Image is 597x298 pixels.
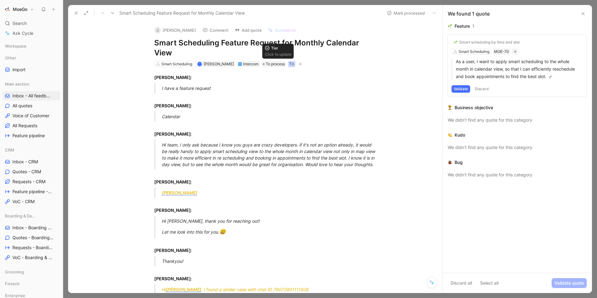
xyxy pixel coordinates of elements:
a: Quotes - CRM [2,167,60,176]
span: All quotes [12,103,32,109]
span: Inbox - CRM [12,159,38,165]
div: 1 [472,22,474,30]
span: Workspace [5,43,26,49]
span: Smart Scheduling Feature Request for Monthly Calendar View [119,9,245,17]
span: Quotes - Boarding & daycare [12,235,53,241]
button: View actions [53,189,59,195]
strong: [PERSON_NAME] [154,276,191,281]
button: View actions [52,93,58,99]
a: import [2,65,60,74]
a: All quotes [2,101,60,110]
span: Grooming [5,269,24,275]
button: View actions [52,159,58,165]
p: As a user, I want to apply smart scheduling to the whole month in calendar view, so that I can ef... [456,58,583,80]
div: Bug [455,159,463,166]
a: All Requests [2,121,60,130]
div: We didn’t find any quote for this category [448,116,587,124]
span: Fintech [5,281,20,287]
button: View actions [53,235,60,241]
div: Calendar [162,113,377,120]
button: View actions [52,133,58,139]
a: [PERSON_NAME] [166,287,201,292]
span: Other [5,55,16,61]
div: J [155,27,161,33]
div: Y [198,63,201,66]
span: Search [12,20,27,27]
button: View actions [52,179,58,185]
div: Fintech [2,279,60,288]
div: Grooming [2,267,60,278]
span: Quotes - CRM [12,169,41,175]
button: View actions [52,67,58,73]
a: Feature pipeline [2,131,60,140]
img: 👏 [448,133,452,137]
div: Main sectionInbox - All feedbacksAll quotesVoice of CustomerAll RequestsFeature pipeline [2,79,60,140]
button: MoeGoMoeGo [2,5,35,14]
img: 🏆 [448,105,452,110]
div: Smart scheduling by time and slot [459,40,520,45]
button: 🌱Smart scheduling by time and slot [451,39,522,46]
button: View actions [53,225,59,231]
a: Feature pipeline - CRM [2,187,60,196]
span: Summarize [275,27,296,33]
span: VoC - Boarding & daycare [12,254,53,261]
div: Main section [2,79,60,89]
strong: [PERSON_NAME] [154,207,191,213]
a: VoC - CRM [2,197,60,206]
button: Comment [200,26,231,35]
div: CRM [2,145,60,155]
span: Requests - CRM [12,179,45,185]
strong: [PERSON_NAME] [154,248,191,253]
div: Feature [455,22,470,30]
button: Select all [477,278,501,288]
div: Boarding & DaycareInbox - Boarding & daycareQuotes - Boarding & daycareRequests - Boarding & dayc... [2,211,60,262]
div: Smart Scheduling [161,61,192,67]
div: To process [261,61,286,67]
div: : [154,74,369,81]
a: [PERSON_NAME] [162,190,197,195]
div: I have a feature request [162,85,377,91]
button: View actions [52,103,58,109]
div: : [154,200,369,213]
span: [PERSON_NAME] [204,62,234,66]
a: Inbox - CRM [2,157,60,166]
span: Main section [5,81,30,87]
div: Thankyou! [162,258,377,264]
div: : [154,240,369,254]
img: 🌱 [454,40,457,44]
button: J[PERSON_NAME] [152,26,199,35]
div: CRMInbox - CRMQuotes - CRMRequests - CRMFeature pipeline - CRMVoC - CRM [2,145,60,206]
a: Quotes - Boarding & daycare [2,233,60,242]
a: Requests - CRM [2,177,60,186]
button: Summarize [265,26,299,35]
span: CRM [5,147,14,153]
a: Ask Cycle [2,29,60,38]
span: Voice of Customer [12,113,49,119]
a: Inbox - Boarding & daycare [2,223,60,232]
div: T0 [289,61,294,67]
span: Boarding & Daycare [5,213,36,219]
div: Hi [PERSON_NAME], thank you for reaching out! [162,218,377,224]
button: View actions [52,123,58,129]
div: Workspace [2,41,60,51]
h1: Smart Scheduling Feature Request for Monthly Calendar View [154,38,369,58]
div: : [154,124,369,137]
a: Voice of Customer [2,111,60,120]
div: Search [2,19,60,28]
div: We didn’t find any quote for this category [448,144,587,151]
img: pen.svg [548,75,553,79]
span: Hi [162,287,166,292]
button: Mark processed [384,9,428,17]
div: We found 1 quote [448,10,490,17]
span: import [12,67,25,73]
span: Ask Cycle [12,30,33,37]
strong: [PERSON_NAME] [154,75,191,80]
div: Otherimport [2,53,60,74]
span: Inbox - All feedbacks [12,93,52,99]
button: Add quote [232,26,265,35]
div: Kudo [455,131,465,139]
span: 😃 [219,229,226,235]
div: : [154,269,369,282]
